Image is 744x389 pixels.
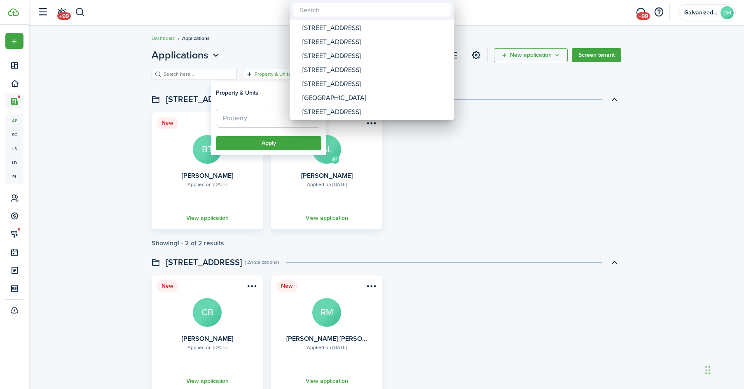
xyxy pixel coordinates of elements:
[302,35,448,49] div: [STREET_ADDRESS]
[293,3,451,16] input: Search
[302,21,448,35] div: [STREET_ADDRESS]
[302,91,448,105] div: [GEOGRAPHIC_DATA]
[302,105,448,119] div: [STREET_ADDRESS]
[302,63,448,77] div: [STREET_ADDRESS]
[302,77,448,91] div: [STREET_ADDRESS]
[302,49,448,63] div: [STREET_ADDRESS]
